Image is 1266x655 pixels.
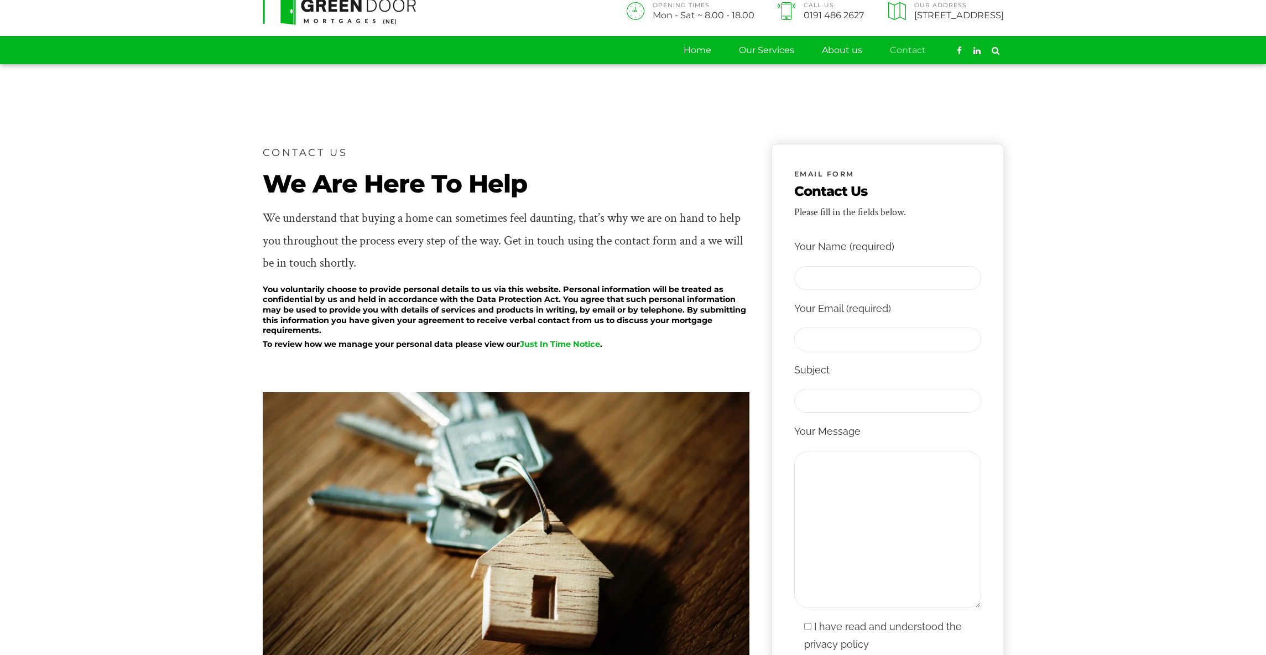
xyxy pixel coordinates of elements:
span: Contact Us [794,183,906,200]
div: Please fill in the fields below. [794,204,906,221]
h6: You voluntarily choose to provide personal details to us via this website. Personal information w... [263,284,749,336]
div: We understand that buying a home can sometimes feel daunting, that’s why we are on hand to help y... [263,207,749,275]
h6: To review how we manage your personal data please view our . [263,339,749,350]
span: EMAIL FORM [794,168,855,181]
a: Just In Time Notice [520,339,600,349]
p: Your Email (required) [794,300,981,318]
span: CONTACT US [263,144,348,162]
p: Your Message [794,423,981,440]
p: Subject [794,361,981,379]
p: Your Name (required) [794,238,981,256]
span: [STREET_ADDRESS] [914,11,1004,19]
span: OPENING TIMES [653,3,754,9]
a: Contact [890,37,926,64]
span: Mon - Sat ~ 8.00 - 18.00 [653,11,754,19]
span: We Are Here To Help [263,168,749,200]
span: 0191 486 2627 [804,11,864,19]
a: Our Address[STREET_ADDRESS] [884,2,1003,20]
span: I have read and understood the privacy policy [804,621,962,650]
span: Call Us [804,3,864,9]
a: About us [822,37,862,64]
a: Call Us0191 486 2627 [774,2,864,20]
span: Our Address [914,3,1004,9]
input: I have read and understood the privacy policy [804,623,811,630]
a: Our Services [739,37,794,64]
a: Home [684,37,711,64]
